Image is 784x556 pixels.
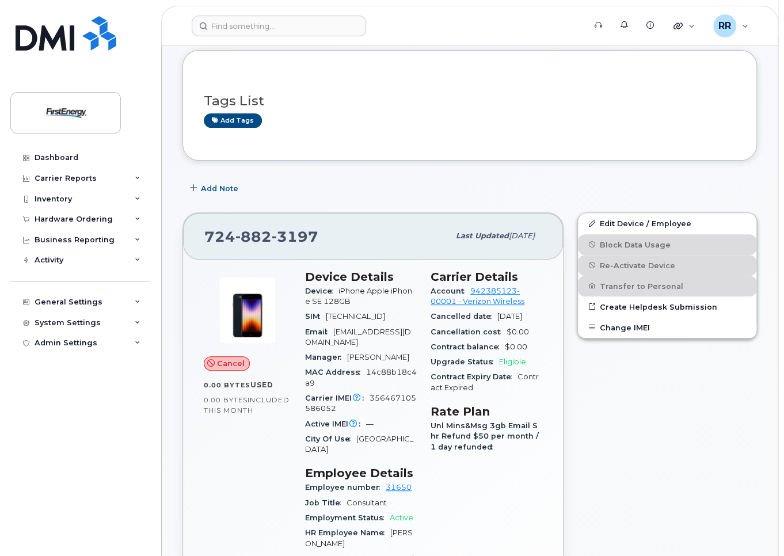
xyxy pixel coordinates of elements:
[305,270,417,284] h3: Device Details
[201,183,238,194] span: Add Note
[431,421,539,451] span: Unl Mins&Msg 3gb Email Shr Refund $50 per month / 1 day refunded
[386,483,412,492] a: 31650
[431,372,517,381] span: Contract Expiry Date
[431,372,539,391] span: Contract Expired
[305,287,412,306] span: iPhone Apple iPhone SE 128GB
[431,327,507,336] span: Cancellation cost
[431,270,542,284] h3: Carrier Details
[718,19,731,33] span: RR
[305,327,333,336] span: Email
[705,14,756,37] div: Ryan Roman
[204,94,736,108] h3: Tags List
[390,513,413,522] span: Active
[235,228,272,245] span: 882
[578,296,756,317] a: Create Helpdesk Submission
[213,276,282,345] img: image20231002-3703462-10zne2t.jpeg
[497,312,522,321] span: [DATE]
[305,287,338,295] span: Device
[431,312,497,321] span: Cancelled date
[305,420,366,428] span: Active IMEI
[305,368,417,387] span: 14c88b18c4a9
[366,420,374,428] span: —
[204,113,262,128] a: Add tags
[347,353,409,361] span: [PERSON_NAME]
[305,368,366,376] span: MAC Address
[578,317,756,338] button: Change IMEI
[305,394,370,402] span: Carrier IMEI
[204,395,290,414] span: included this month
[734,506,775,547] iframe: Messenger Launcher
[192,16,366,36] input: Find something...
[431,287,470,295] span: Account
[305,312,326,321] span: SIM
[431,342,505,351] span: Contract balance
[431,287,524,306] a: 942385123-00001 - Verizon Wireless
[505,342,527,351] span: $0.00
[578,234,756,255] button: Block Data Usage
[456,231,509,240] span: Last updated
[305,483,386,492] span: Employee number
[182,178,248,199] button: Add Note
[305,498,347,507] span: Job Title
[250,380,273,389] span: used
[431,405,542,418] h3: Rate Plan
[305,353,347,361] span: Manager
[217,358,245,369] span: Cancel
[578,276,756,296] button: Transfer to Personal
[272,228,318,245] span: 3197
[347,498,387,507] span: Consultant
[600,261,675,269] span: Re-Activate Device
[305,466,417,480] h3: Employee Details
[665,14,703,37] div: Quicklinks
[499,357,526,366] span: Eligible
[326,312,385,321] span: [TECHNICAL_ID]
[578,213,756,234] a: Edit Device / Employee
[204,228,318,245] span: 724
[305,528,413,547] span: [PERSON_NAME]
[204,381,250,389] span: 0.00 Bytes
[431,357,499,366] span: Upgrade Status
[305,528,390,537] span: HR Employee Name
[305,513,390,522] span: Employment Status
[509,231,535,240] span: [DATE]
[305,327,411,346] span: [EMAIL_ADDRESS][DOMAIN_NAME]
[305,435,413,454] span: [GEOGRAPHIC_DATA]
[305,435,356,443] span: City Of Use
[507,327,529,336] span: $0.00
[578,255,756,276] button: Re-Activate Device
[204,396,248,404] span: 0.00 Bytes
